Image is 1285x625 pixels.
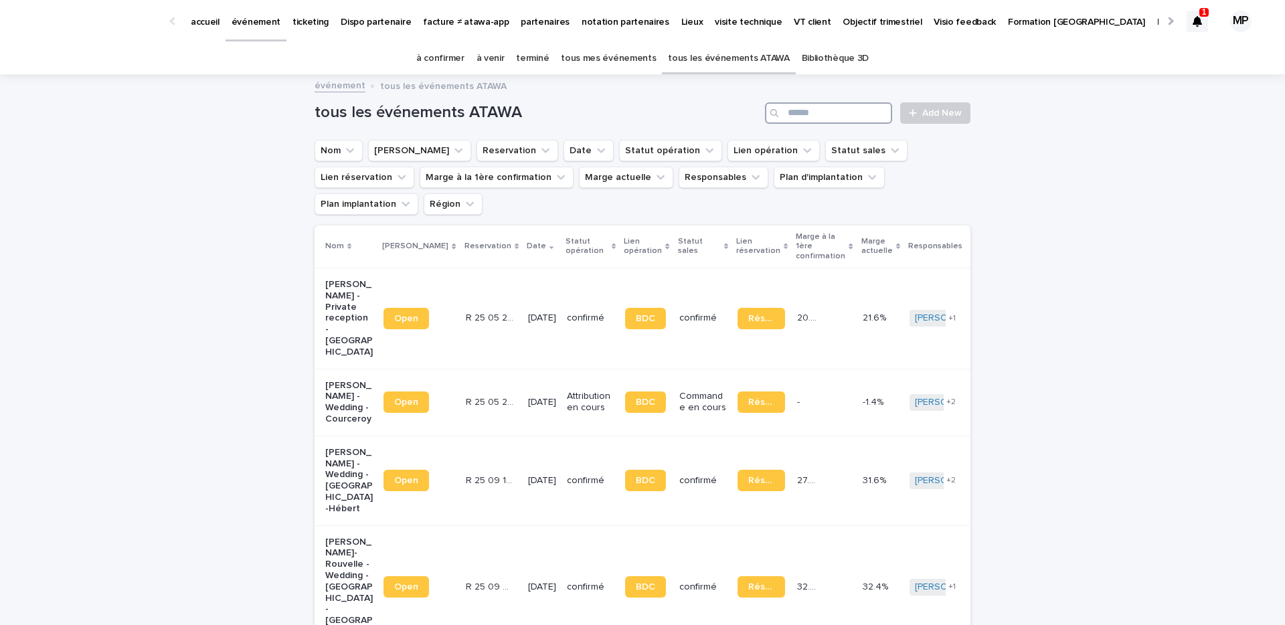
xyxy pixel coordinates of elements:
[679,312,727,324] p: confirmé
[466,472,516,486] p: R 25 09 147
[561,43,656,74] a: tous mes événements
[567,475,614,486] p: confirmé
[825,140,908,161] button: Statut sales
[564,140,614,161] button: Date
[579,167,673,188] button: Marge actuelle
[636,397,655,407] span: BDC
[915,397,1016,408] a: [PERSON_NAME][DATE]
[727,140,820,161] button: Lien opération
[748,397,774,407] span: Réservation
[863,579,891,593] p: 32.4%
[915,582,988,593] a: [PERSON_NAME]
[394,314,418,323] span: Open
[625,576,666,598] a: BDC
[394,582,418,592] span: Open
[908,239,962,254] p: Responsables
[797,394,802,408] p: -
[383,308,429,329] a: Open
[625,470,666,491] a: BDC
[738,576,785,598] a: Réservation
[863,472,889,486] p: 31.6%
[774,167,885,188] button: Plan d'implantation
[1202,7,1207,17] p: 1
[424,193,483,215] button: Région
[394,476,418,485] span: Open
[619,140,722,161] button: Statut opération
[315,77,365,92] a: événement
[946,398,956,406] span: + 2
[915,475,988,486] a: [PERSON_NAME]
[383,576,429,598] a: Open
[738,470,785,491] a: Réservation
[900,102,970,124] a: Add New
[567,582,614,593] p: confirmé
[477,140,558,161] button: Reservation
[528,397,556,408] p: [DATE]
[738,308,785,329] a: Réservation
[315,268,1177,369] tr: [PERSON_NAME] - Private reception - [GEOGRAPHIC_DATA]OpenR 25 05 263R 25 05 263 [DATE]confirméBDC...
[1230,11,1252,32] div: MP
[636,314,655,323] span: BDC
[315,369,1177,436] tr: [PERSON_NAME] - Wedding - CourceroyOpenR 25 05 2368R 25 05 2368 [DATE]Attribution en coursBDCComm...
[946,476,956,484] span: + 2
[528,312,556,324] p: [DATE]
[315,167,414,188] button: Lien réservation
[1187,11,1208,32] div: 1
[679,475,727,486] p: confirmé
[922,108,962,118] span: Add New
[797,472,824,486] p: 27.4 %
[567,391,614,414] p: Attribution en cours
[797,579,824,593] p: 32.4 %
[466,310,516,324] p: R 25 05 263
[668,43,789,74] a: tous les événements ATAWA
[464,239,511,254] p: Reservation
[368,140,471,161] button: Lien Stacker
[383,391,429,413] a: Open
[625,391,666,413] a: BDC
[325,380,373,425] p: [PERSON_NAME] - Wedding - Courceroy
[516,43,549,74] a: terminé
[567,312,614,324] p: confirmé
[970,234,1026,259] p: Plan d'implantation
[748,314,774,323] span: Réservation
[861,234,893,259] p: Marge actuelle
[325,447,373,515] p: [PERSON_NAME] - Wedding - [GEOGRAPHIC_DATA]-Hébert
[315,103,760,122] h1: tous les événements ATAWA
[748,582,774,592] span: Réservation
[863,394,886,408] p: -1.4%
[679,167,768,188] button: Responsables
[325,239,344,254] p: Nom
[527,239,546,254] p: Date
[738,391,785,413] a: Réservation
[797,310,824,324] p: 20.2 %
[796,230,845,264] p: Marge à la 1ère confirmation
[948,315,956,323] span: + 1
[315,193,418,215] button: Plan implantation
[315,140,363,161] button: Nom
[636,582,655,592] span: BDC
[625,308,666,329] a: BDC
[466,394,516,408] p: R 25 05 2368
[679,391,727,414] p: Commande en cours
[802,43,869,74] a: Bibliothèque 3D
[679,582,727,593] p: confirmé
[566,234,608,259] p: Statut opération
[736,234,780,259] p: Lien réservation
[636,476,655,485] span: BDC
[948,583,956,591] span: + 1
[477,43,505,74] a: à venir
[315,436,1177,525] tr: [PERSON_NAME] - Wedding - [GEOGRAPHIC_DATA]-HébertOpenR 25 09 147R 25 09 147 [DATE]confirméBDCcon...
[863,310,889,324] p: 21.6%
[420,167,574,188] button: Marge à la 1ère confirmation
[383,470,429,491] a: Open
[528,475,556,486] p: [DATE]
[678,234,721,259] p: Statut sales
[624,234,662,259] p: Lien opération
[748,476,774,485] span: Réservation
[466,579,516,593] p: R 25 09 849
[765,102,892,124] input: Search
[394,397,418,407] span: Open
[27,8,157,35] img: Ls34BcGeRexTGTNfXpUC
[382,239,448,254] p: [PERSON_NAME]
